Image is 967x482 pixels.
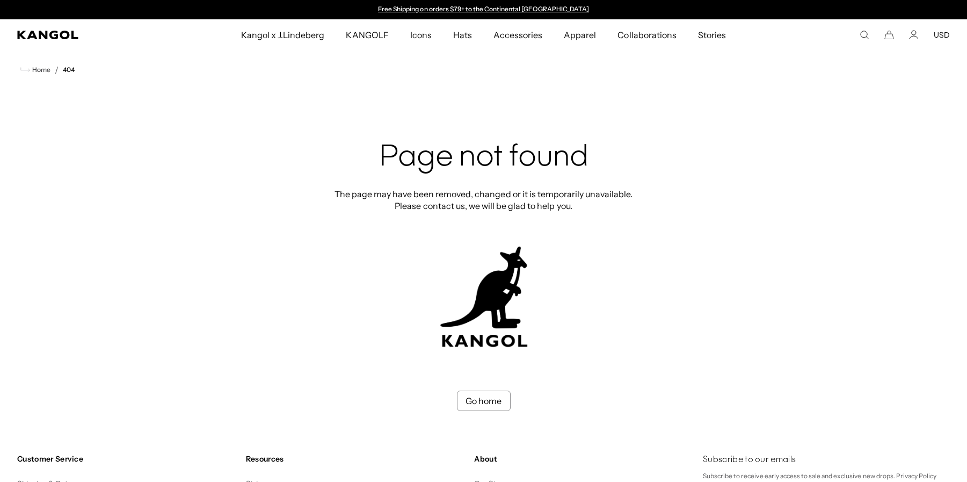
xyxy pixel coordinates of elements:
[607,19,687,51] a: Collaborations
[30,66,50,74] span: Home
[493,19,542,51] span: Accessories
[63,66,75,74] a: 404
[453,19,472,51] span: Hats
[909,30,919,40] a: Account
[703,470,950,482] p: Subscribe to receive early access to sale and exclusive new drops. Privacy Policy
[438,246,529,348] img: kangol-404-logo.jpg
[934,30,950,40] button: USD
[442,19,483,51] a: Hats
[331,141,636,175] h2: Page not found
[346,19,388,51] span: KANGOLF
[698,19,726,51] span: Stories
[246,454,466,464] h4: Resources
[50,63,59,76] li: /
[703,454,950,466] h4: Subscribe to our emails
[860,30,869,40] summary: Search here
[241,19,325,51] span: Kangol x J.Lindeberg
[410,19,432,51] span: Icons
[884,30,894,40] button: Cart
[331,188,636,212] p: The page may have been removed, changed or it is temporarily unavailable. Please contact us, we w...
[564,19,596,51] span: Apparel
[378,5,589,13] a: Free Shipping on orders $79+ to the Continental [GEOGRAPHIC_DATA]
[230,19,336,51] a: Kangol x J.Lindeberg
[373,5,594,14] slideshow-component: Announcement bar
[17,454,237,464] h4: Customer Service
[474,454,694,464] h4: About
[17,31,159,39] a: Kangol
[399,19,442,51] a: Icons
[20,65,50,75] a: Home
[335,19,399,51] a: KANGOLF
[373,5,594,14] div: Announcement
[457,391,511,411] a: Go home
[617,19,676,51] span: Collaborations
[373,5,594,14] div: 1 of 2
[483,19,553,51] a: Accessories
[687,19,737,51] a: Stories
[553,19,607,51] a: Apparel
